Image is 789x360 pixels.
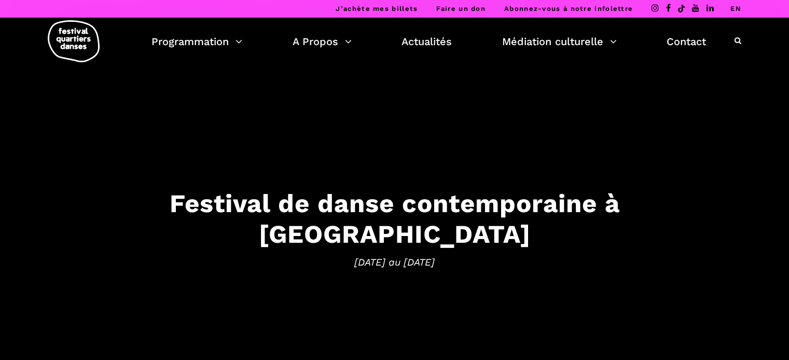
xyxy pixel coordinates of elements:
[73,254,716,270] span: [DATE] au [DATE]
[667,33,706,50] a: Contact
[73,188,716,250] h3: Festival de danse contemporaine à [GEOGRAPHIC_DATA]
[48,20,100,62] img: logo-fqd-med
[504,5,633,12] a: Abonnez-vous à notre infolettre
[436,5,486,12] a: Faire un don
[402,33,452,50] a: Actualités
[336,5,418,12] a: J’achète mes billets
[502,33,617,50] a: Médiation culturelle
[730,5,741,12] a: EN
[151,33,242,50] a: Programmation
[293,33,352,50] a: A Propos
